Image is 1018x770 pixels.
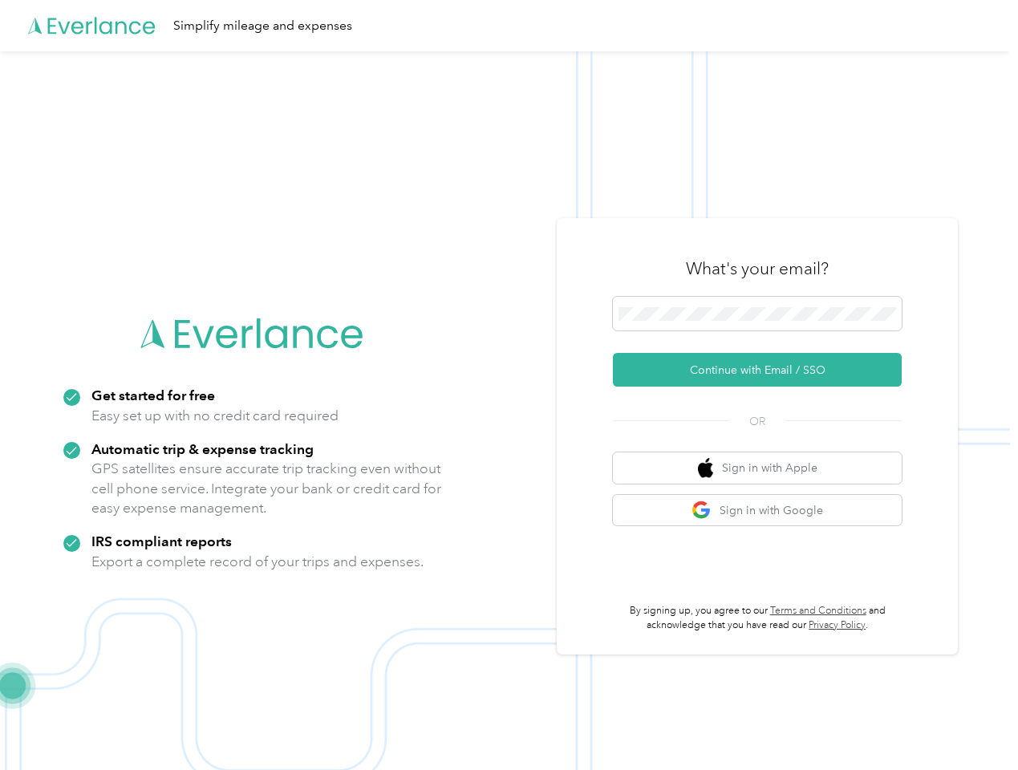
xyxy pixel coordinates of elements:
a: Privacy Policy [809,619,866,631]
button: Continue with Email / SSO [613,353,902,387]
strong: Automatic trip & expense tracking [91,440,314,457]
p: Export a complete record of your trips and expenses. [91,552,424,572]
strong: Get started for free [91,387,215,403]
p: By signing up, you agree to our and acknowledge that you have read our . [613,604,902,632]
img: google logo [692,500,712,521]
div: Simplify mileage and expenses [173,16,352,36]
strong: IRS compliant reports [91,533,232,549]
a: Terms and Conditions [770,605,866,617]
p: Easy set up with no credit card required [91,406,339,426]
button: apple logoSign in with Apple [613,452,902,484]
h3: What's your email? [686,257,829,280]
p: GPS satellites ensure accurate trip tracking even without cell phone service. Integrate your bank... [91,459,442,518]
img: apple logo [698,458,714,478]
button: google logoSign in with Google [613,495,902,526]
span: OR [729,413,785,430]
